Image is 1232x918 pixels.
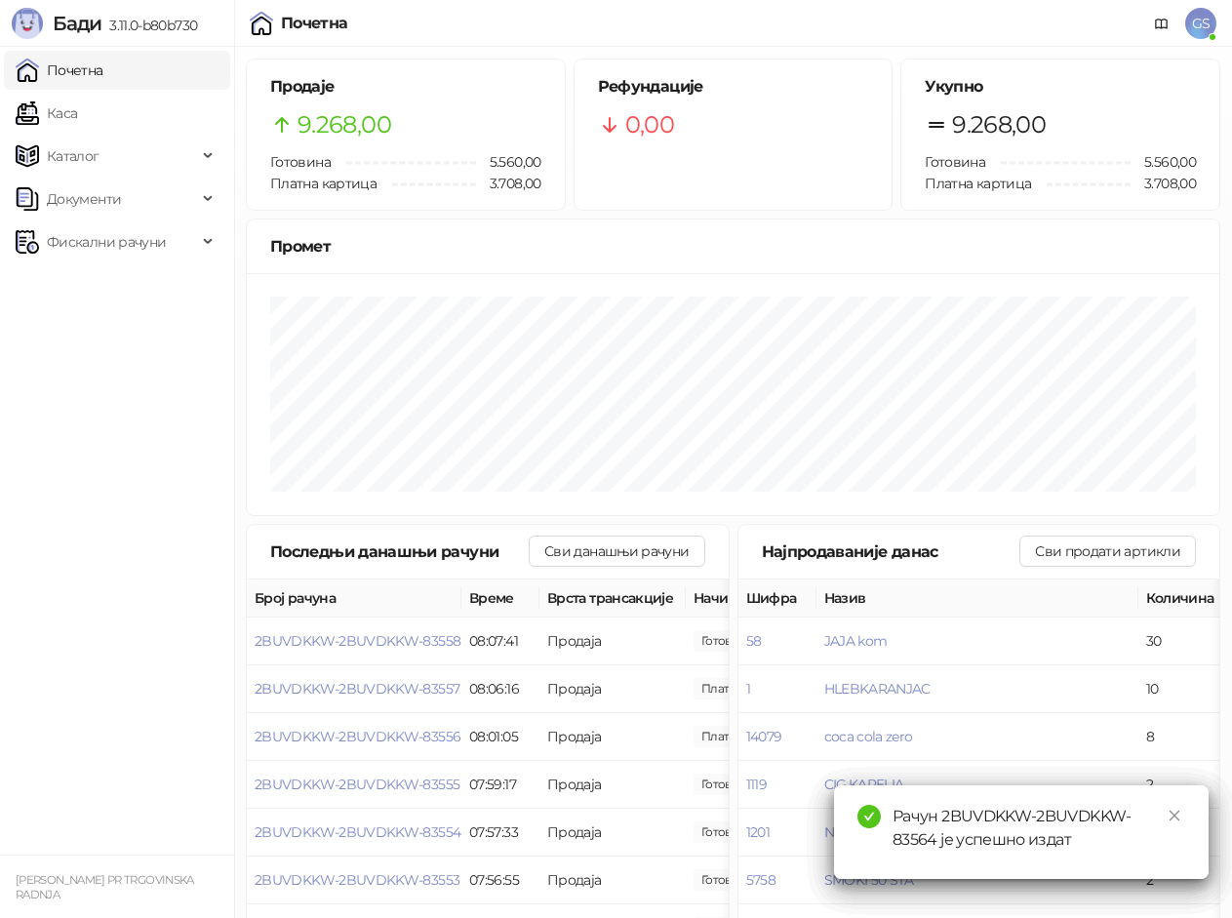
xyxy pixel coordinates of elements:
button: 2BUVDKKW-2BUVDKKW-83556 [255,728,460,745]
button: coca cola zero [824,728,913,745]
button: Сви данашњи рачуни [529,536,704,567]
span: Документи [47,180,121,219]
span: 665,00 [694,630,760,652]
span: GS [1185,8,1216,39]
span: 978,00 [694,869,760,891]
h5: Рефундације [598,75,869,99]
span: 702,00 [694,678,798,699]
span: Бади [53,12,101,35]
td: 10 [1138,665,1226,713]
div: Почетна [281,16,348,31]
td: 07:57:33 [461,809,539,857]
small: [PERSON_NAME] PR TRGOVINSKA RADNJA [16,873,194,901]
a: Каса [16,94,77,133]
td: 2 [1138,761,1226,809]
span: 0,00 [625,106,674,143]
button: HLEBKARANJAC [824,680,931,698]
td: 08:07:41 [461,618,539,665]
span: Фискални рачуни [47,222,166,261]
th: Назив [816,579,1138,618]
div: Најпродаваније данас [762,539,1020,564]
span: check-circle [857,805,881,828]
a: Почетна [16,51,103,90]
th: Шифра [738,579,816,618]
td: Продаја [539,665,686,713]
td: 07:56:55 [461,857,539,904]
button: 2BUVDKKW-2BUVDKKW-83554 [255,823,460,841]
td: 30 [1138,618,1226,665]
span: 5.560,00 [476,151,541,173]
td: Продаја [539,857,686,904]
span: 3.11.0-b80b730 [101,17,197,34]
div: Последњи данашњи рачуни [270,539,529,564]
button: 1 [746,680,750,698]
span: 680,00 [694,774,760,795]
td: 08:06:16 [461,665,539,713]
span: Платна картица [270,175,377,192]
td: Продаја [539,809,686,857]
h5: Продаје [270,75,541,99]
button: CIG.KARELIA [824,776,904,793]
img: Logo [12,8,43,39]
span: Готовина [270,153,331,171]
div: Промет [270,234,1196,259]
button: 1201 [746,823,770,841]
span: 3.708,00 [1131,173,1196,194]
button: 5758 [746,871,775,889]
th: Врста трансакције [539,579,686,618]
span: 9.268,00 [298,106,391,143]
td: 07:59:17 [461,761,539,809]
button: 2BUVDKKW-2BUVDKKW-83555 [255,776,459,793]
td: Продаја [539,761,686,809]
span: 9.268,00 [952,106,1046,143]
td: 08:01:05 [461,713,539,761]
button: JAJA kom [824,632,888,650]
span: 3.708,00 [476,173,541,194]
th: Количина [1138,579,1226,618]
button: NES [824,823,851,841]
td: 8 [1138,713,1226,761]
span: 490,00 [694,821,760,843]
span: Каталог [47,137,99,176]
button: 2BUVDKKW-2BUVDKKW-83557 [255,680,459,698]
button: 2BUVDKKW-2BUVDKKW-83553 [255,871,459,889]
span: Готовина [925,153,985,171]
button: 14079 [746,728,782,745]
a: Документација [1146,8,1177,39]
button: SMOKI 50 STA [824,871,914,889]
button: 2BUVDKKW-2BUVDKKW-83558 [255,632,460,650]
th: Број рачуна [247,579,461,618]
span: 926,00 [694,726,798,747]
span: Платна картица [925,175,1031,192]
th: Време [461,579,539,618]
button: 58 [746,632,762,650]
a: Close [1164,805,1185,826]
span: close [1168,809,1181,822]
button: 1119 [746,776,767,793]
button: Сви продати артикли [1019,536,1196,567]
td: Продаја [539,713,686,761]
td: Продаја [539,618,686,665]
div: Рачун 2BUVDKKW-2BUVDKKW-83564 је успешно издат [893,805,1185,852]
th: Начини плаћања [686,579,881,618]
span: 5.560,00 [1131,151,1196,173]
h5: Укупно [925,75,1196,99]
